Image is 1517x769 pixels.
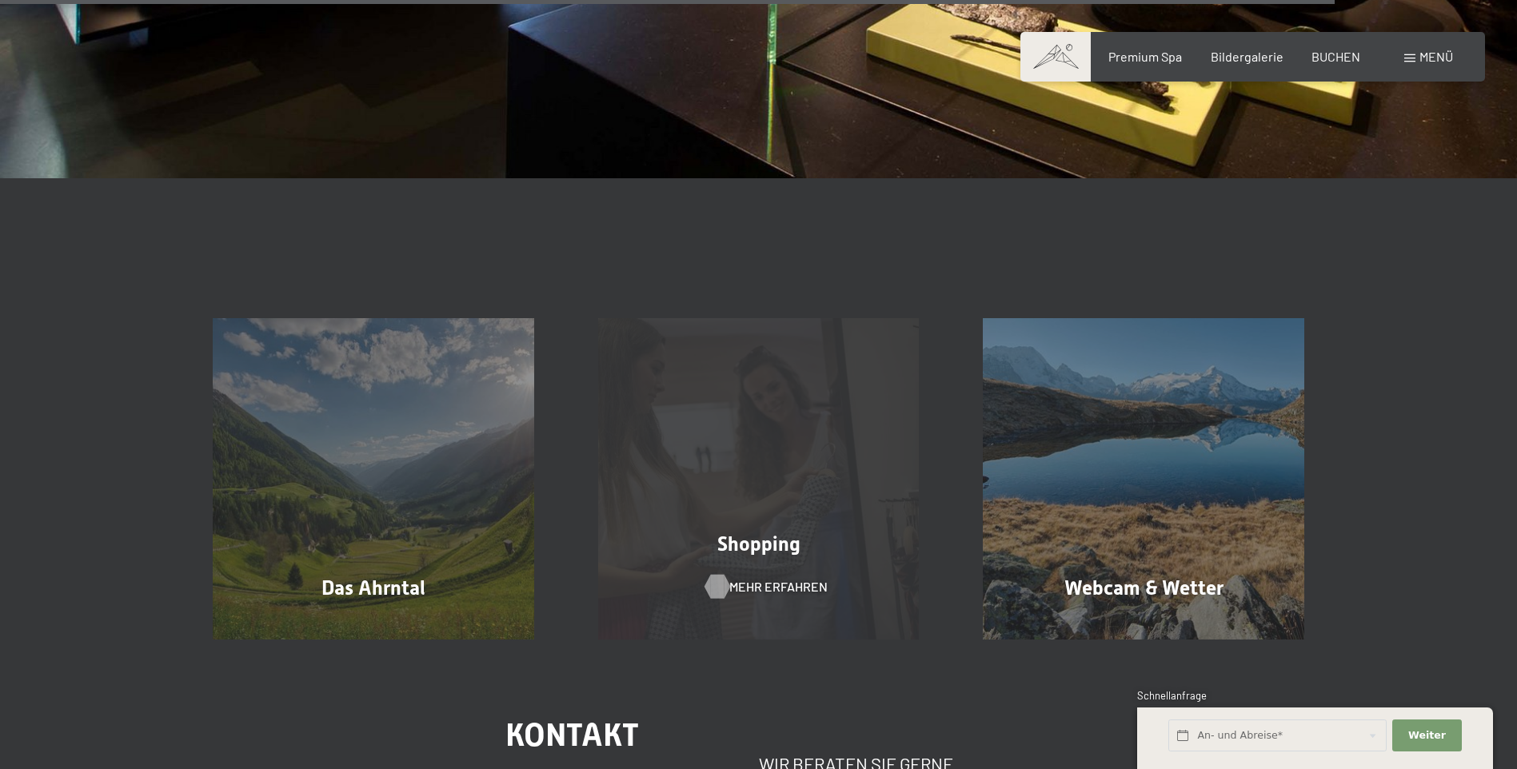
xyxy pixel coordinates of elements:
[717,532,800,556] span: Shopping
[321,576,425,600] span: Das Ahrntal
[1419,49,1453,64] span: Menü
[1108,49,1182,64] a: Premium Spa
[951,318,1336,640] a: Ahrntal Highlights: Sehenswürdigkeiten & Ausflüge bis Bruneck Webcam & Wetter
[566,318,952,640] a: Ahrntal Highlights: Sehenswürdigkeiten & Ausflüge bis Bruneck Shopping Mehr erfahren
[505,716,639,754] span: Kontakt
[1408,728,1446,743] span: Weiter
[1064,576,1224,600] span: Webcam & Wetter
[1311,49,1360,64] a: BUCHEN
[181,318,566,640] a: Ahrntal Highlights: Sehenswürdigkeiten & Ausflüge bis Bruneck Das Ahrntal
[1211,49,1283,64] a: Bildergalerie
[729,578,828,596] span: Mehr erfahren
[1137,689,1207,702] span: Schnellanfrage
[1392,719,1461,752] button: Weiter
